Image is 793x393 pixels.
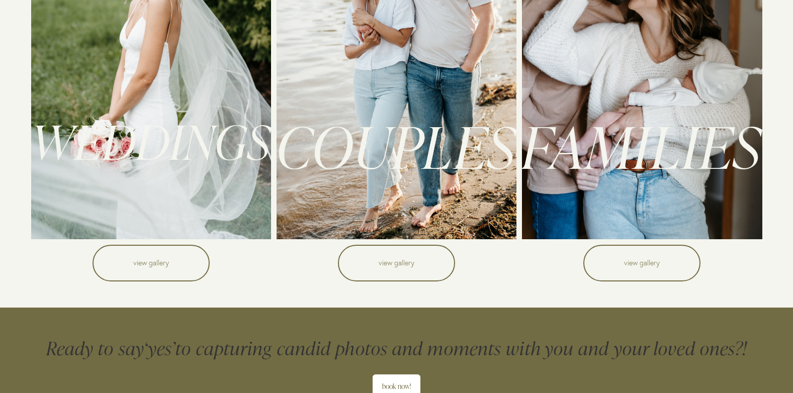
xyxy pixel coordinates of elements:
a: view gallery [583,245,700,282]
em: ‘yes’ [144,335,176,360]
span: COUPLES [277,107,517,183]
a: view gallery [338,245,455,282]
a: view gallery [93,245,210,282]
span: Ready to say [46,335,144,360]
span: FAMILIES [522,107,762,183]
span: to capturing candid photos and moments with you and your loved ones?! [175,335,747,360]
span: WEDDINGS [31,109,272,172]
